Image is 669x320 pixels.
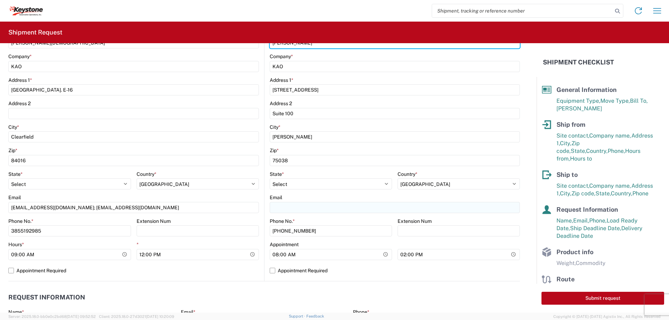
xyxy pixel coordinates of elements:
[576,260,606,266] span: Commodity
[8,241,24,248] label: Hours
[556,132,589,139] span: Site contact,
[556,275,575,283] span: Route
[589,132,631,139] span: Company name,
[8,294,85,301] h2: Request Information
[589,182,631,189] span: Company name,
[560,190,571,197] span: City,
[8,28,62,37] h2: Shipment Request
[398,218,432,224] label: Extension Num
[556,248,593,256] span: Product info
[556,171,578,178] span: Ship to
[8,314,96,319] span: Server: 2025.18.0-bb0e0c2bd68
[556,217,573,224] span: Name,
[595,190,611,197] span: State,
[8,218,33,224] label: Phone No.
[556,182,589,189] span: Site contact,
[589,217,607,224] span: Phone,
[270,53,293,60] label: Company
[432,4,613,17] input: Shipment, tracking or reference number
[556,97,600,104] span: Equipment Type,
[600,97,630,104] span: Move Type,
[270,100,292,107] label: Address 2
[556,260,576,266] span: Weight,
[270,171,284,177] label: State
[556,206,618,213] span: Request Information
[8,147,17,154] label: Zip
[553,313,661,320] span: Copyright © [DATE]-[DATE] Agistix Inc., All Rights Reserved
[556,86,617,93] span: General Information
[398,171,417,177] label: Country
[632,190,648,197] span: Phone
[556,121,585,128] span: Ship from
[571,190,595,197] span: Zip code,
[8,171,23,177] label: State
[630,97,648,104] span: Bill To,
[270,241,299,248] label: Appointment
[8,194,21,201] label: Email
[8,265,259,276] label: Appointment Required
[8,100,31,107] label: Address 2
[270,218,295,224] label: Phone No.
[570,225,621,232] span: Ship Deadline Date,
[181,309,195,315] label: Email
[270,194,282,201] label: Email
[137,171,156,177] label: Country
[570,155,592,162] span: Hours to
[556,105,602,112] span: [PERSON_NAME]
[608,148,625,154] span: Phone,
[571,148,586,154] span: State,
[67,314,96,319] span: [DATE] 09:52:52
[8,309,24,315] label: Name
[611,190,632,197] span: Country,
[99,314,174,319] span: Client: 2025.18.0-27d3021
[270,265,520,276] label: Appointment Required
[541,292,664,305] button: Submit request
[270,77,293,83] label: Address 1
[270,147,279,154] label: Zip
[270,124,280,130] label: City
[8,77,32,83] label: Address 1
[353,309,369,315] label: Phone
[146,314,174,319] span: [DATE] 10:20:09
[306,314,324,318] a: Feedback
[543,58,614,67] h2: Shipment Checklist
[573,217,589,224] span: Email,
[8,53,32,60] label: Company
[289,314,306,318] a: Support
[560,140,571,147] span: City,
[137,218,171,224] label: Extension Num
[8,124,19,130] label: City
[586,148,608,154] span: Country,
